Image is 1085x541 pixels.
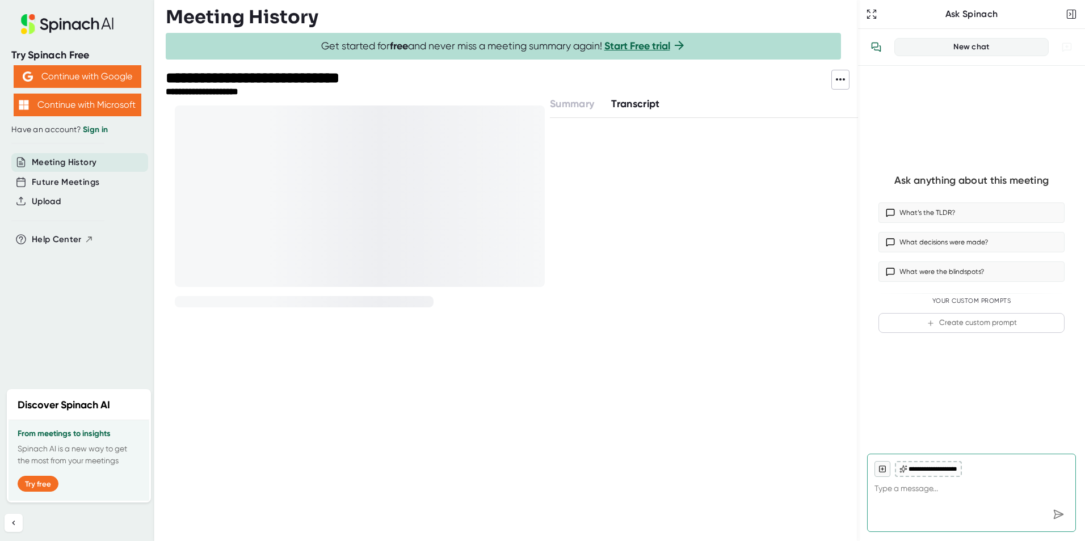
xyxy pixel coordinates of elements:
p: Spinach AI is a new way to get the most from your meetings [18,443,140,467]
button: Upload [32,195,61,208]
h2: Discover Spinach AI [18,398,110,413]
button: Expand to Ask Spinach page [864,6,880,22]
button: Create custom prompt [878,313,1065,333]
button: What’s the TLDR? [878,202,1065,223]
span: Transcript [611,98,660,110]
button: Close conversation sidebar [1063,6,1079,22]
div: Ask anything about this meeting [894,174,1049,187]
span: Get started for and never miss a meeting summary again! [321,40,686,53]
div: New chat [902,42,1041,52]
button: What decisions were made? [878,232,1065,252]
h3: Meeting History [166,6,318,28]
button: What were the blindspots? [878,261,1065,282]
a: Sign in [83,125,108,134]
h3: From meetings to insights [18,429,140,438]
button: Continue with Microsoft [14,94,141,116]
div: Have an account? [11,125,143,135]
b: free [390,40,408,52]
button: Collapse sidebar [5,514,23,532]
span: Help Center [32,233,82,246]
div: Try Spinach Free [11,49,143,62]
button: Meeting History [32,156,96,169]
div: Send message [1048,504,1069,525]
div: Ask Spinach [880,9,1063,20]
button: Future Meetings [32,176,99,189]
button: Try free [18,476,58,492]
button: Summary [550,96,594,112]
div: Your Custom Prompts [878,297,1065,305]
button: Continue with Google [14,65,141,88]
span: Summary [550,98,594,110]
button: Help Center [32,233,94,246]
a: Start Free trial [604,40,670,52]
button: Transcript [611,96,660,112]
button: View conversation history [865,36,888,58]
img: Aehbyd4JwY73AAAAAElFTkSuQmCC [23,71,33,82]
